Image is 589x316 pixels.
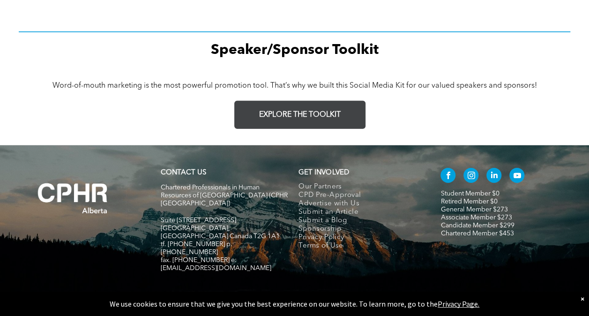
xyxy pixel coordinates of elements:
[440,198,497,205] a: Retired Member $0
[161,184,288,207] span: Chartered Professionals in Human Resources of [GEOGRAPHIC_DATA] (CPHR [GEOGRAPHIC_DATA])
[440,222,514,229] a: Candidate Member $299
[52,82,537,90] span: Word-of-mouth marketing is the most powerful promotion tool. That’s why we built this Social Medi...
[463,168,478,185] a: instagram
[298,233,421,242] a: Privacy Policy
[298,217,421,225] a: Submit a Blog
[19,164,127,233] img: A white background with a few lines on it
[581,294,584,303] div: Dismiss notification
[259,111,341,120] span: EXPLORE THE TOOLKIT
[298,169,349,176] span: GET INVOLVED
[440,206,507,213] a: General Member $273
[298,183,421,191] a: Our Partners
[234,101,365,129] a: EXPLORE THE TOOLKIT
[298,191,421,200] a: CPD Pre-Approval
[440,214,512,221] a: Associate Member $273
[440,190,499,197] a: Student Member $0
[298,242,421,250] a: Terms of Use
[486,168,501,185] a: linkedin
[161,169,206,176] a: CONTACT US
[440,168,455,185] a: facebook
[509,168,524,185] a: youtube
[211,43,379,57] span: Speaker/Sponsor Toolkit
[440,230,514,237] a: Chartered Member $453
[161,217,236,224] span: Suite [STREET_ADDRESS]
[438,299,479,308] a: Privacy Page.
[161,257,271,271] span: fax. [PHONE_NUMBER] e:[EMAIL_ADDRESS][DOMAIN_NAME]
[161,225,280,240] span: [GEOGRAPHIC_DATA], [GEOGRAPHIC_DATA] Canada T2G 1A1
[161,241,232,256] span: tf. [PHONE_NUMBER] p. [PHONE_NUMBER]
[298,200,421,208] a: Advertise with Us
[298,225,421,233] a: Sponsorship
[298,208,421,217] a: Submit an Article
